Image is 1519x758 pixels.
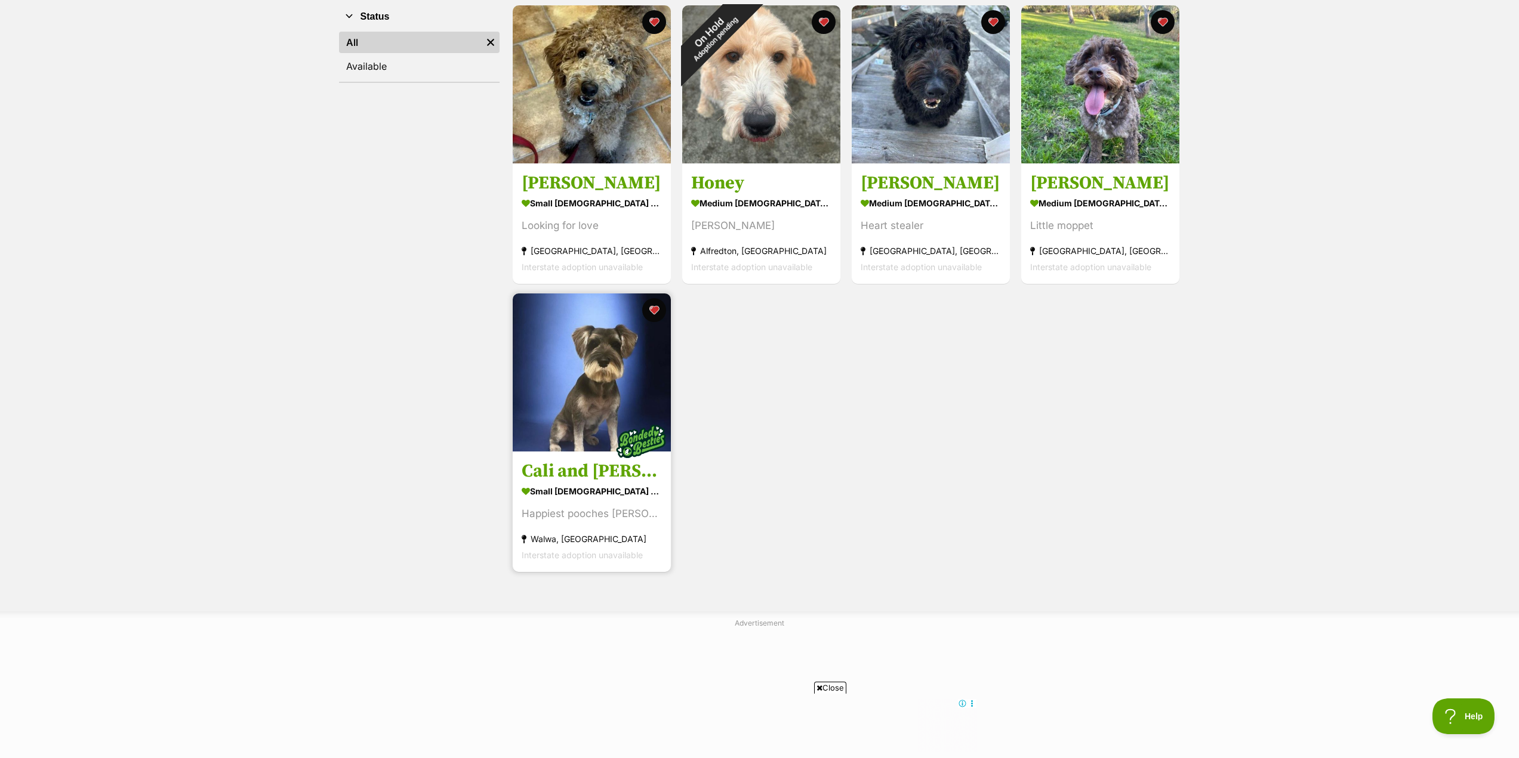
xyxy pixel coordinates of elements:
[1151,10,1175,34] button: favourite
[1021,163,1179,284] a: [PERSON_NAME] medium [DEMOGRAPHIC_DATA] Dog Little moppet [GEOGRAPHIC_DATA], [GEOGRAPHIC_DATA] In...
[339,55,500,77] a: Available
[522,195,662,212] div: small [DEMOGRAPHIC_DATA] Dog
[543,698,977,752] iframe: Advertisement
[682,163,840,284] a: Honey medium [DEMOGRAPHIC_DATA] Dog [PERSON_NAME] Alfredton, [GEOGRAPHIC_DATA] Interstate adoptio...
[339,32,482,53] a: All
[1432,698,1495,734] iframe: Help Scout Beacon - Open
[691,262,812,273] span: Interstate adoption unavailable
[861,262,982,273] span: Interstate adoption unavailable
[522,550,643,560] span: Interstate adoption unavailable
[513,293,671,451] img: Cali and Theo
[1030,218,1170,234] div: Little moppet
[691,218,831,234] div: [PERSON_NAME]
[611,412,671,471] img: bonded besties
[522,172,662,195] h3: [PERSON_NAME]
[522,460,662,482] h3: Cali and [PERSON_NAME]
[682,154,840,166] a: On HoldAdoption pending
[852,163,1010,284] a: [PERSON_NAME] medium [DEMOGRAPHIC_DATA] Dog Heart stealer [GEOGRAPHIC_DATA], [GEOGRAPHIC_DATA] In...
[339,29,500,82] div: Status
[642,298,666,322] button: favourite
[861,172,1001,195] h3: [PERSON_NAME]
[812,10,836,34] button: favourite
[522,506,662,522] div: Happiest pooches [PERSON_NAME]
[522,482,662,500] div: small [DEMOGRAPHIC_DATA] Dog
[522,243,662,259] div: [GEOGRAPHIC_DATA], [GEOGRAPHIC_DATA]
[339,9,500,24] button: Status
[513,451,671,572] a: Cali and [PERSON_NAME] small [DEMOGRAPHIC_DATA] Dog Happiest pooches [PERSON_NAME] Walwa, [GEOGRA...
[852,5,1010,163] img: Bodhi Quinnell
[513,5,671,163] img: Bailey
[482,32,500,53] a: Remove filter
[522,531,662,547] div: Walwa, [GEOGRAPHIC_DATA]
[1030,195,1170,212] div: medium [DEMOGRAPHIC_DATA] Dog
[1030,262,1151,273] span: Interstate adoption unavailable
[861,195,1001,212] div: medium [DEMOGRAPHIC_DATA] Dog
[691,172,831,195] h3: Honey
[682,5,840,163] img: Honey
[814,682,846,694] span: Close
[522,262,643,273] span: Interstate adoption unavailable
[1030,172,1170,195] h3: [PERSON_NAME]
[522,218,662,234] div: Looking for love
[642,10,666,34] button: favourite
[1030,243,1170,259] div: [GEOGRAPHIC_DATA], [GEOGRAPHIC_DATA]
[861,243,1001,259] div: [GEOGRAPHIC_DATA], [GEOGRAPHIC_DATA]
[691,243,831,259] div: Alfredton, [GEOGRAPHIC_DATA]
[691,195,831,212] div: medium [DEMOGRAPHIC_DATA] Dog
[861,218,1001,234] div: Heart stealer
[513,163,671,284] a: [PERSON_NAME] small [DEMOGRAPHIC_DATA] Dog Looking for love [GEOGRAPHIC_DATA], [GEOGRAPHIC_DATA] ...
[1021,5,1179,163] img: Milo Russelton
[981,10,1005,34] button: favourite
[692,16,740,63] span: Adoption pending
